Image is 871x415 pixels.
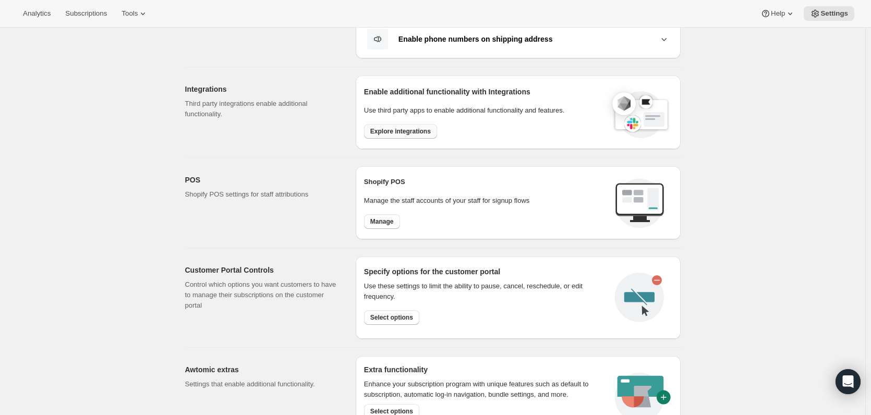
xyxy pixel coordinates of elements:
[364,124,437,139] button: Explore integrations
[59,6,113,21] button: Subscriptions
[364,310,419,325] button: Select options
[364,177,607,187] h2: Shopify POS
[115,6,154,21] button: Tools
[17,6,57,21] button: Analytics
[364,266,607,277] h2: Specify options for the customer portal
[364,105,602,116] p: Use third party apps to enable additional functionality and features.
[185,279,339,311] p: Control which options you want customers to have to manage their subscriptions on the customer po...
[122,9,138,18] span: Tools
[364,214,400,229] button: Manage
[364,196,607,206] p: Manage the staff accounts of your staff for signup flows
[754,6,802,21] button: Help
[364,379,602,400] p: Enhance your subscription program with unique features such as default to subscription, automatic...
[370,217,394,226] span: Manage
[364,364,428,375] h2: Extra functionality
[185,175,339,185] h2: POS
[820,9,848,18] span: Settings
[185,99,339,119] p: Third party integrations enable additional functionality.
[771,9,785,18] span: Help
[804,6,854,21] button: Settings
[185,189,339,200] p: Shopify POS settings for staff attributions
[364,87,602,97] h2: Enable additional functionality with Integrations
[364,28,672,50] button: Enable phone numbers on shipping address
[398,35,553,43] b: Enable phone numbers on shipping address
[185,84,339,94] h2: Integrations
[185,379,339,389] p: Settings that enable additional functionality.
[185,364,339,375] h2: Awtomic extras
[23,9,51,18] span: Analytics
[65,9,107,18] span: Subscriptions
[364,281,607,302] div: Use these settings to limit the ability to pause, cancel, reschedule, or edit frequency.
[370,127,431,136] span: Explore integrations
[185,265,339,275] h2: Customer Portal Controls
[836,369,861,394] div: Open Intercom Messenger
[370,313,413,322] span: Select options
